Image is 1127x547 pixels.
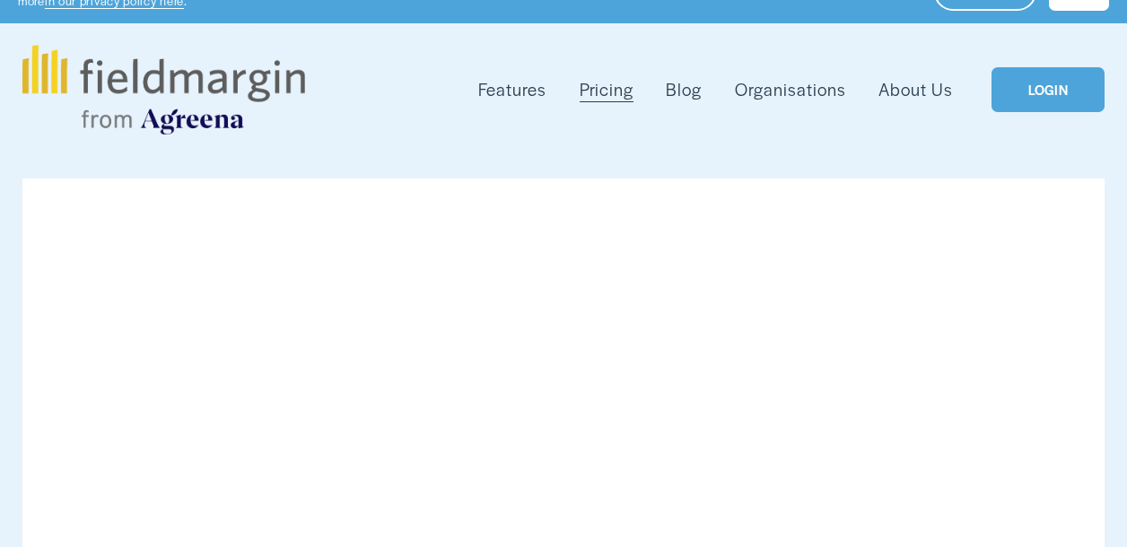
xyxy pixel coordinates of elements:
[22,45,304,135] img: fieldmargin.com
[878,75,953,104] a: About Us
[735,75,846,104] a: Organisations
[478,75,546,104] a: folder dropdown
[478,77,546,102] span: Features
[666,75,702,104] a: Blog
[580,75,633,104] a: Pricing
[992,67,1105,113] a: LOGIN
